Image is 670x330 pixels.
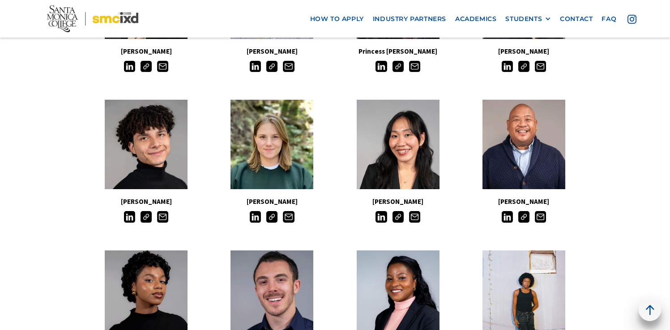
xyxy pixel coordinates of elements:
div: STUDENTS [505,15,542,22]
a: contact [555,10,597,27]
a: how to apply [306,10,368,27]
h5: [PERSON_NAME] [461,46,587,57]
img: Link icon [393,211,404,222]
h5: [PERSON_NAME] [83,46,209,57]
a: Academics [451,10,501,27]
h5: [PERSON_NAME] [83,196,209,207]
h5: [PERSON_NAME] [209,196,335,207]
a: back to top [639,299,661,321]
img: Email icon [409,61,420,72]
img: LinkedIn icon [250,211,261,222]
img: Link icon [393,61,404,72]
img: Email icon [535,61,546,72]
h5: [PERSON_NAME] [461,196,587,207]
img: Email icon [535,211,546,222]
img: LinkedIn icon [124,61,135,72]
img: Link icon [266,211,277,222]
a: industry partners [368,10,451,27]
img: Santa Monica College - SMC IxD logo [47,5,138,32]
img: LinkedIn icon [502,211,513,222]
img: icon - instagram [627,14,636,23]
img: Email icon [283,61,294,72]
img: Link icon [266,61,277,72]
img: LinkedIn icon [376,61,387,72]
img: Email icon [409,211,420,222]
img: LinkedIn icon [376,211,387,222]
img: LinkedIn icon [250,61,261,72]
img: Email icon [157,211,168,222]
div: STUDENTS [505,15,551,22]
a: faq [597,10,621,27]
img: Email icon [157,61,168,72]
h5: [PERSON_NAME] [209,46,335,57]
img: Link icon [518,211,529,222]
img: LinkedIn icon [124,211,135,222]
h5: [PERSON_NAME] [335,196,461,207]
img: Link icon [518,61,529,72]
img: Link icon [141,61,152,72]
h5: Princess [PERSON_NAME] [335,46,461,57]
img: Email icon [283,211,294,222]
img: LinkedIn icon [502,61,513,72]
img: Link icon [141,211,152,222]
